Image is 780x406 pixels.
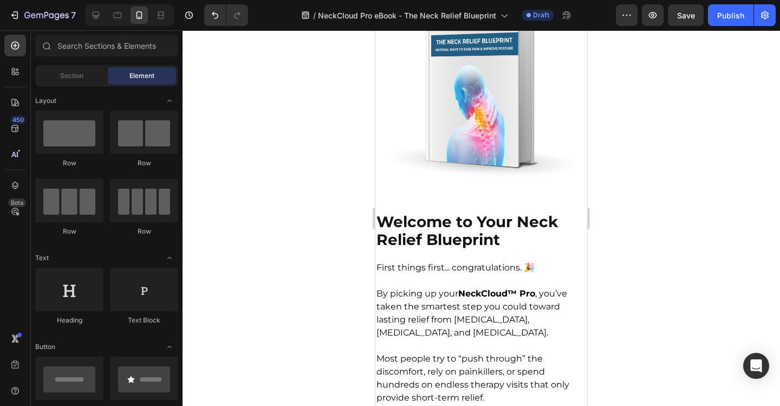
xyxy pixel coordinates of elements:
span: Text [35,253,49,263]
span: Element [129,71,154,81]
span: NeckCloud Pro eBook - The Neck Relief Blueprint [318,10,496,21]
div: Row [35,158,103,168]
div: Open Intercom Messenger [743,353,769,379]
span: Section [60,71,83,81]
div: Beta [8,198,26,207]
div: Row [35,227,103,236]
input: Search Sections & Elements [35,35,178,56]
button: Publish [708,4,753,26]
span: Save [677,11,695,20]
span: Draft [533,10,549,20]
div: 450 [10,115,26,124]
span: / [313,10,316,21]
button: Save [668,4,704,26]
span: Button [35,342,55,352]
span: Toggle open [161,338,178,356]
iframe: Design area [375,30,587,406]
div: Text Block [110,315,178,325]
span: Toggle open [161,249,178,267]
button: 7 [4,4,81,26]
span: Layout [35,96,56,106]
div: Publish [717,10,744,21]
span: Toggle open [161,92,178,109]
p: 7 [71,9,76,22]
div: Row [110,158,178,168]
div: Row [110,227,178,236]
div: Heading [35,315,103,325]
div: Undo/Redo [204,4,248,26]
